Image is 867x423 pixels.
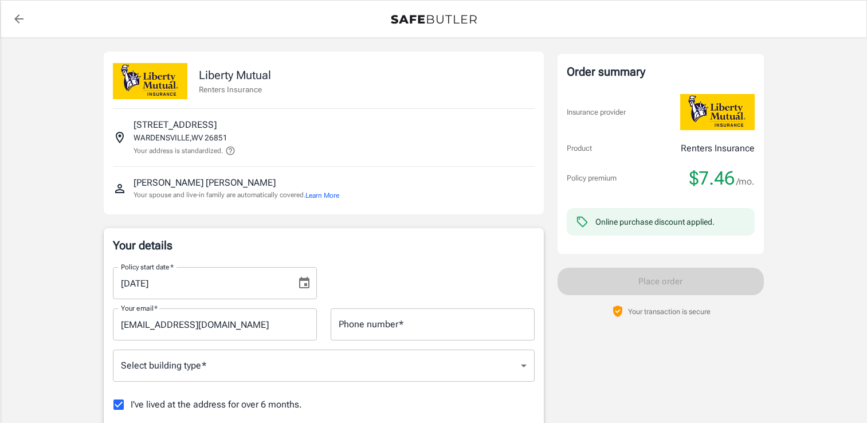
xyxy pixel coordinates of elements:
p: Your spouse and live-in family are automatically covered. [134,190,339,201]
p: Insurance provider [567,107,626,118]
p: WARDENSVILLE , WV 26851 [134,132,227,143]
p: Product [567,143,592,154]
div: Online purchase discount applied. [595,216,715,228]
span: $7.46 [689,167,735,190]
label: Your email [121,303,158,313]
input: Enter email [113,308,317,340]
input: Enter number [331,308,535,340]
p: Liberty Mutual [199,66,271,84]
img: Back to quotes [391,15,477,24]
img: Liberty Mutual [680,94,755,130]
p: Your transaction is secure [628,306,711,317]
p: Renters Insurance [681,142,755,155]
button: Choose date, selected date is Sep 30, 2025 [293,272,316,295]
p: Policy premium [567,173,617,184]
p: Your address is standardized. [134,146,223,156]
svg: Insured person [113,182,127,195]
svg: Insured address [113,131,127,144]
span: /mo. [736,174,755,190]
button: Learn More [305,190,339,201]
div: Order summary [567,63,755,80]
img: Liberty Mutual [113,63,187,99]
span: I've lived at the address for over 6 months. [131,398,302,412]
label: Policy start date [121,262,174,272]
p: [PERSON_NAME] [PERSON_NAME] [134,176,276,190]
p: Your details [113,237,535,253]
p: [STREET_ADDRESS] [134,118,217,132]
input: MM/DD/YYYY [113,267,288,299]
a: back to quotes [7,7,30,30]
p: Renters Insurance [199,84,271,95]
